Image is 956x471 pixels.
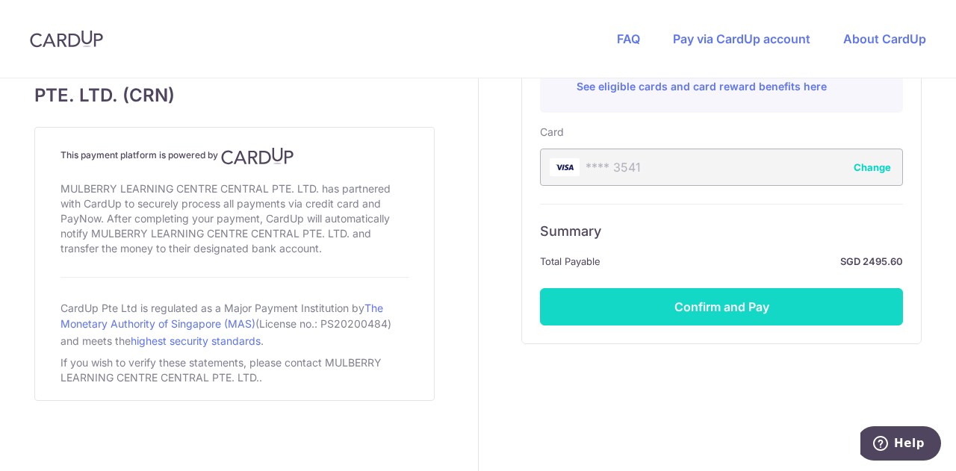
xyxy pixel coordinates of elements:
strong: SGD 2495.60 [606,252,903,270]
span: Total Payable [540,252,600,270]
a: See eligible cards and card reward benefits here [577,80,827,93]
button: Change [854,160,891,175]
div: MULBERRY LEARNING CENTRE CENTRAL PTE. LTD. has partnered with CardUp to securely process all paym... [60,178,409,259]
h4: This payment platform is powered by [60,147,409,165]
a: highest security standards [131,334,261,347]
div: If you wish to verify these statements, please contact MULBERRY LEARNING CENTRE CENTRAL PTE. LTD.. [60,352,409,388]
label: Card [540,125,564,140]
div: CardUp Pte Ltd is regulated as a Major Payment Institution by (License no.: PS20200484) and meets... [60,296,409,352]
h6: Summary [540,222,903,240]
img: CardUp [221,147,294,165]
button: Confirm and Pay [540,288,903,325]
a: FAQ [617,31,640,46]
iframe: Opens a widget where you can find more information [860,426,941,464]
a: About CardUp [843,31,926,46]
img: CardUp [30,30,103,48]
a: Pay via CardUp account [673,31,810,46]
span: MULBERRY LEARNING CENTRE CENTRAL PTE. LTD. (CRN) [34,55,435,109]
